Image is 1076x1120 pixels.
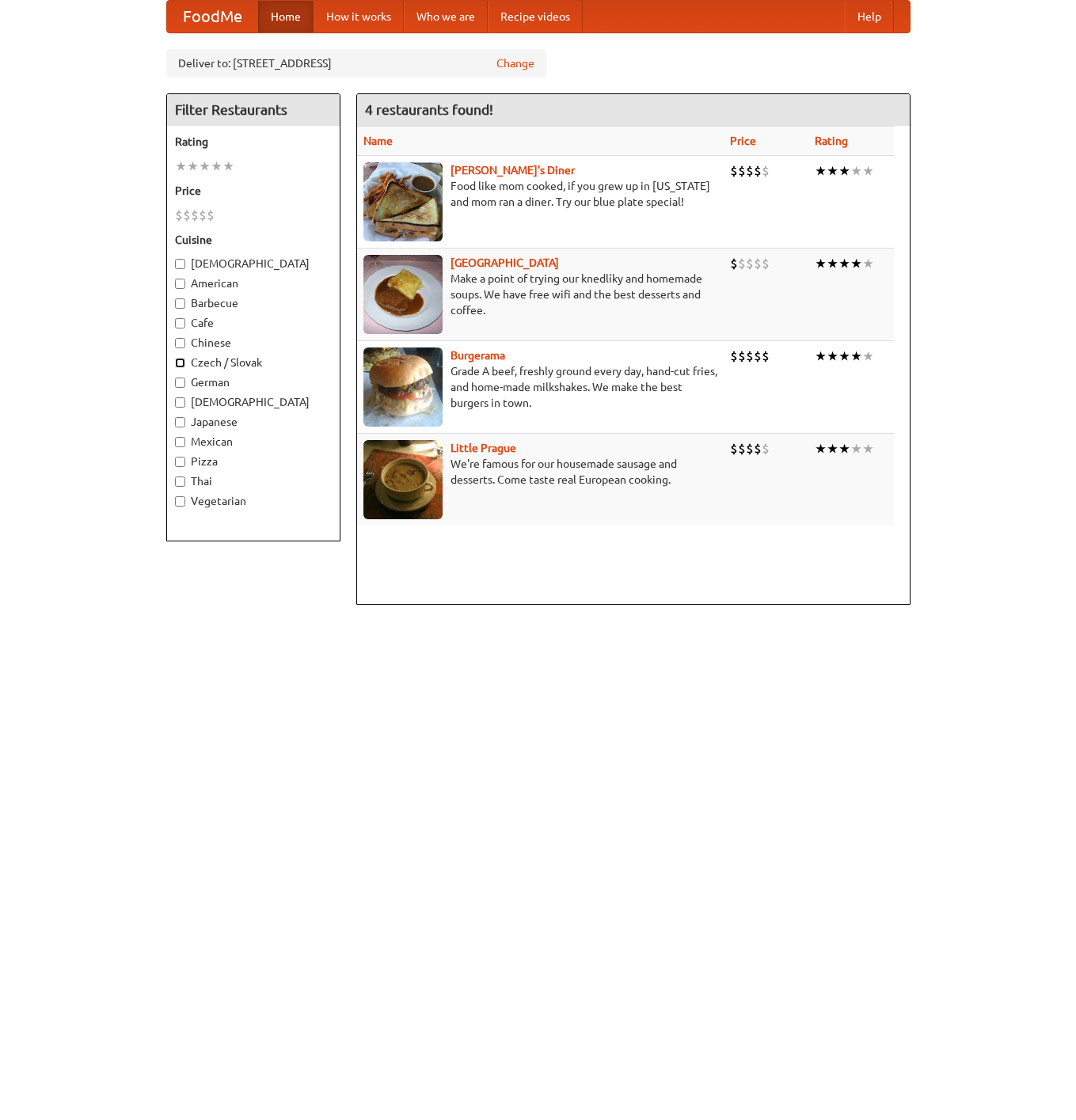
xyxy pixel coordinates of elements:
[363,440,443,519] img: littleprague.jpg
[738,162,746,180] li: $
[175,493,332,509] label: Vegetarian
[175,355,332,370] label: Czech / Slovak
[754,255,762,272] li: $
[827,255,838,272] li: ★
[762,255,770,272] li: $
[451,164,575,177] a: [PERSON_NAME]'s Diner
[762,162,770,180] li: $
[738,440,746,457] li: $
[175,338,185,348] input: Chinese
[175,437,185,447] input: Mexican
[175,394,332,410] label: [DEMOGRAPHIC_DATA]
[850,162,862,180] li: ★
[730,162,738,180] li: $
[451,256,559,269] a: [GEOGRAPHIC_DATA]
[838,347,850,365] li: ★
[175,298,185,309] input: Barbecue
[815,440,827,457] li: ★
[815,255,827,272] li: ★
[730,135,756,147] a: Price
[746,255,754,272] li: $
[175,315,332,331] label: Cafe
[175,134,332,150] h5: Rating
[183,207,191,224] li: $
[175,259,185,269] input: [DEMOGRAPHIC_DATA]
[862,255,874,272] li: ★
[166,49,546,78] div: Deliver to: [STREET_ADDRESS]
[175,295,332,311] label: Barbecue
[738,255,746,272] li: $
[363,271,718,318] p: Make a point of trying our knedlíky and homemade soups. We have free wifi and the best desserts a...
[862,347,874,365] li: ★
[827,162,838,180] li: ★
[730,255,738,272] li: $
[211,158,222,175] li: ★
[762,347,770,365] li: $
[175,397,185,408] input: [DEMOGRAPHIC_DATA]
[175,207,183,224] li: $
[404,1,488,32] a: Who we are
[746,162,754,180] li: $
[187,158,199,175] li: ★
[496,55,534,71] a: Change
[363,363,718,411] p: Grade A beef, freshly ground every day, hand-cut fries, and home-made milkshakes. We make the bes...
[363,456,718,488] p: We're famous for our housemade sausage and desserts. Come taste real European cooking.
[175,275,332,291] label: American
[175,256,332,271] label: [DEMOGRAPHIC_DATA]
[754,347,762,365] li: $
[850,440,862,457] li: ★
[167,94,340,126] h4: Filter Restaurants
[175,473,332,489] label: Thai
[222,158,234,175] li: ★
[363,162,443,241] img: sallys.jpg
[754,440,762,457] li: $
[451,442,516,454] a: Little Prague
[207,207,215,224] li: $
[175,476,185,487] input: Thai
[199,207,207,224] li: $
[175,232,332,248] h5: Cuisine
[175,496,185,507] input: Vegetarian
[862,440,874,457] li: ★
[175,318,185,328] input: Cafe
[175,378,185,388] input: German
[762,440,770,457] li: $
[365,102,493,117] ng-pluralize: 4 restaurants found!
[754,162,762,180] li: $
[175,434,332,450] label: Mexican
[167,1,258,32] a: FoodMe
[838,255,850,272] li: ★
[730,347,738,365] li: $
[175,279,185,289] input: American
[827,440,838,457] li: ★
[175,358,185,368] input: Czech / Slovak
[175,414,332,430] label: Japanese
[258,1,314,32] a: Home
[838,440,850,457] li: ★
[363,347,443,427] img: burgerama.jpg
[730,440,738,457] li: $
[363,178,718,210] p: Food like mom cooked, if you grew up in [US_STATE] and mom ran a diner. Try our blue plate special!
[862,162,874,180] li: ★
[363,135,393,147] a: Name
[488,1,583,32] a: Recipe videos
[199,158,211,175] li: ★
[850,255,862,272] li: ★
[451,349,505,362] a: Burgerama
[175,374,332,390] label: German
[815,135,848,147] a: Rating
[838,162,850,180] li: ★
[175,158,187,175] li: ★
[175,457,185,467] input: Pizza
[815,347,827,365] li: ★
[175,335,332,351] label: Chinese
[738,347,746,365] li: $
[845,1,894,32] a: Help
[363,255,443,334] img: czechpoint.jpg
[850,347,862,365] li: ★
[175,183,332,199] h5: Price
